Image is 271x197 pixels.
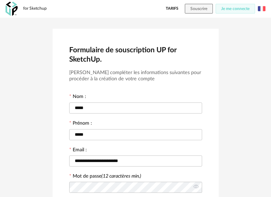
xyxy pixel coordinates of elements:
[69,94,86,100] label: Nom :
[258,5,265,12] img: fr
[23,6,47,11] div: for Sketchup
[69,45,202,64] h2: Formulaire de souscription UP for SketchUp.
[73,174,141,179] label: Mot de passe
[69,147,87,154] label: Email :
[69,121,92,127] label: Prénom :
[101,174,141,179] i: (12 caractères min.)
[216,4,255,14] button: Je me connecte
[166,4,178,14] a: Tarifs
[185,4,213,14] button: Souscrire
[69,70,202,82] h3: [PERSON_NAME] compléter les informations suivantes pour procéder à la création de votre compte
[190,7,207,11] span: Souscrire
[221,7,250,11] span: Je me connecte
[6,2,18,16] img: OXP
